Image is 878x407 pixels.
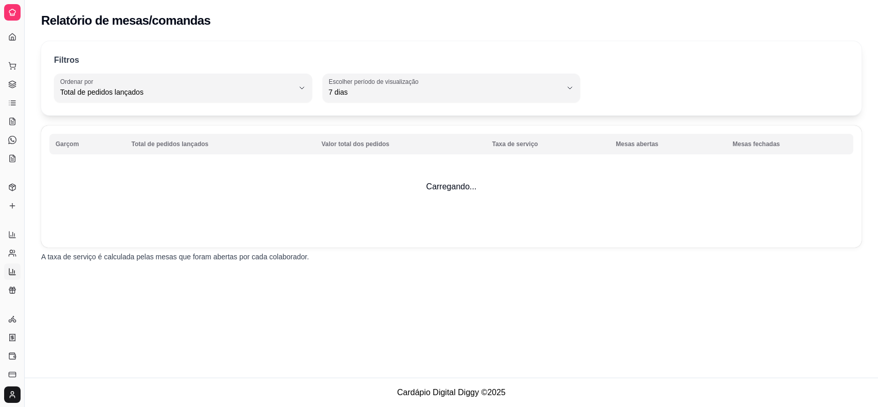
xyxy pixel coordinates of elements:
h2: Relatório de mesas/comandas [41,12,210,29]
label: Escolher período de visualização [329,77,422,86]
p: A taxa de serviço é calculada pelas mesas que foram abertas por cada colaborador. [41,252,862,262]
span: Total de pedidos lançados [60,87,294,97]
footer: Cardápio Digital Diggy © 2025 [25,378,878,407]
td: Carregando... [41,126,862,247]
p: Filtros [54,54,79,66]
button: Escolher período de visualização7 dias [322,74,581,102]
span: 7 dias [329,87,562,97]
button: Ordenar porTotal de pedidos lançados [54,74,312,102]
label: Ordenar por [60,77,97,86]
